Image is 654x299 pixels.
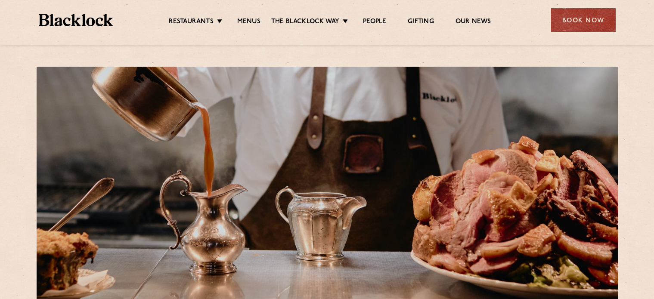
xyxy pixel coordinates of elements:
a: The Blacklock Way [271,18,339,27]
a: Menus [237,18,260,27]
a: Restaurants [169,18,214,27]
a: People [363,18,386,27]
a: Our News [456,18,491,27]
div: Book Now [551,8,616,32]
a: Gifting [408,18,434,27]
img: BL_Textured_Logo-footer-cropped.svg [39,14,113,26]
